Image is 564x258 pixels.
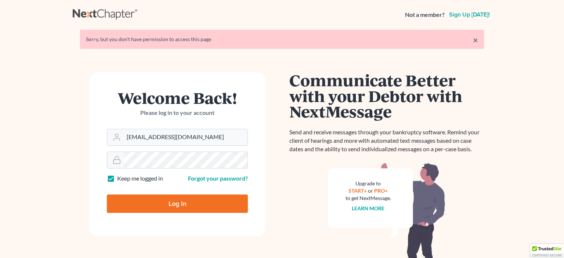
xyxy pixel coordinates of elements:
[352,205,385,211] a: Learn more
[188,175,248,182] a: Forgot your password?
[530,244,564,258] div: TrustedSite Certified
[289,128,484,153] p: Send and receive messages through your bankruptcy software. Remind your client of hearings and mo...
[86,36,478,43] div: Sorry, but you don't have permission to access this page
[346,180,391,187] div: Upgrade to
[289,72,484,119] h1: Communicate Better with your Debtor with NextMessage
[346,195,391,202] div: to get NextMessage.
[117,174,163,183] label: Keep me logged in
[349,188,367,194] a: START+
[368,188,373,194] span: or
[405,11,445,19] strong: Not a member?
[473,36,478,44] a: ×
[375,188,388,194] a: PRO+
[107,109,248,117] p: Please log in to your account
[107,195,248,213] input: Log In
[448,12,491,18] a: Sign up [DATE]!
[124,129,247,145] input: Email Address
[107,90,248,106] h1: Welcome Back!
